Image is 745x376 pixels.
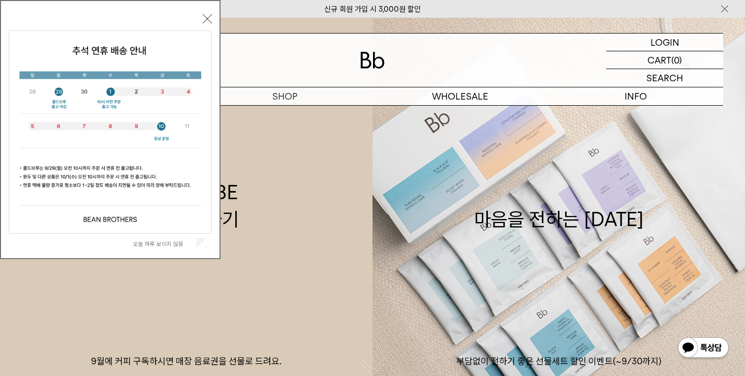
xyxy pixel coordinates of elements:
[548,87,723,105] p: INFO
[372,87,548,105] p: WHOLESALE
[474,179,644,233] div: 마음을 전하는 [DATE]
[606,51,723,69] a: CART (0)
[677,336,730,361] img: 카카오톡 채널 1:1 채팅 버튼
[197,87,372,105] a: SHOP
[650,34,679,51] p: LOGIN
[671,51,682,69] p: (0)
[372,355,745,367] p: 부담없이 전하기 좋은 선물세트 할인 이벤트(~9/30까지)
[133,240,195,247] label: 오늘 하루 보이지 않음
[646,69,683,87] p: SEARCH
[647,51,671,69] p: CART
[606,34,723,51] a: LOGIN
[324,5,421,14] a: 신규 회원 가입 시 3,000원 할인
[360,52,385,69] img: 로고
[9,31,211,233] img: 5e4d662c6b1424087153c0055ceb1a13_140731.jpg
[203,14,212,23] button: 닫기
